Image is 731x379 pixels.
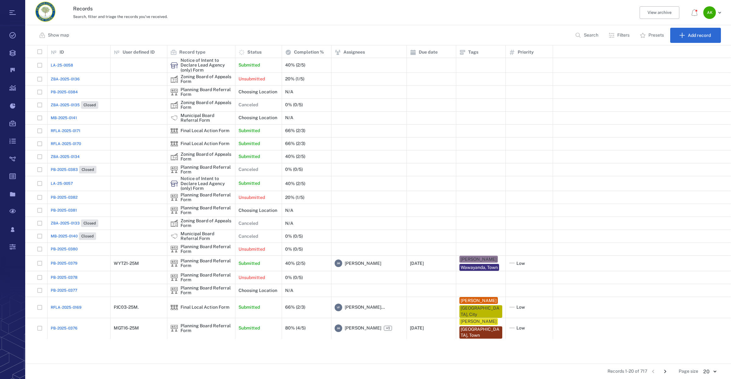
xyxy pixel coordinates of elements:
div: Zoning Board of Appeals Form [170,153,178,160]
img: icon Zoning Board of Appeals Form [170,153,178,160]
span: Closed [80,234,95,239]
a: PB-2025-0384 [51,89,78,95]
div: 40% (2/5) [285,181,305,186]
div: Final Local Action Form [181,305,229,310]
p: Choosing Location [239,207,277,214]
span: Low [516,304,525,311]
div: 0% (0/5) [285,102,303,107]
div: Planning Board Referral Form [181,259,232,268]
a: PB-2025-0379 [51,260,78,266]
a: LA-25-0058 [51,62,73,68]
img: icon Zoning Board of Appeals Form [170,219,178,227]
div: [GEOGRAPHIC_DATA], Town [461,326,501,339]
div: Planning Board Referral Form [170,194,178,201]
img: icon Planning Board Referral Form [170,259,178,267]
a: ZBA-2025-0135Closed [51,101,98,109]
p: Filters [617,32,630,38]
div: 80% (4/5) [285,326,306,330]
p: Canceled [239,166,258,173]
div: 66% (2/3) [285,305,305,310]
p: Submitted [239,141,260,147]
div: Municipal Board Referral Form [181,231,232,241]
div: Planning Board Referral Form [170,207,178,214]
div: Zoning Board of Appeals Form [181,100,232,110]
p: Unsubmitted [239,275,265,281]
img: icon Planning Board Referral Form [170,194,178,201]
img: icon Zoning Board of Appeals Form [170,101,178,109]
span: MB-2025-0141 [51,115,77,121]
div: Zoning Board of Appeals Form [170,75,178,83]
div: Notice of Intent to Declare Lead Agency (only) Form [170,180,178,187]
div: [PERSON_NAME] [461,318,497,325]
div: 20% (1/5) [285,195,304,200]
p: Due date [419,49,438,55]
div: [DATE] [410,326,424,330]
p: Canceled [239,102,258,108]
p: User defined ID [123,49,155,55]
img: icon Municipal Board Referral Form [170,232,178,240]
p: Choosing Location [239,89,277,95]
a: PB-2025-0376 [51,325,78,331]
a: Go home [35,2,55,24]
div: [GEOGRAPHIC_DATA], City [461,305,501,318]
div: 20% (1/5) [285,77,304,81]
span: Closed [82,102,97,108]
div: [DATE] [410,261,424,266]
div: WYT21-25M [114,261,139,266]
div: Planning Board Referral Form [181,273,232,283]
span: +1 [384,326,392,331]
span: [PERSON_NAME]... [345,304,385,311]
img: icon Final Local Action Form [170,304,178,311]
button: AK [703,6,723,19]
button: Show map [35,28,74,43]
p: Status [247,49,262,55]
p: Completion % [294,49,324,55]
img: icon Planning Board Referral Form [170,245,178,253]
div: 66% (2/3) [285,128,305,133]
p: Choosing Location [239,115,277,121]
a: ZBA-2025-0136 [51,76,80,82]
span: RFLA-2025-0169 [51,305,82,310]
p: Submitted [239,154,260,160]
span: Page size [679,368,698,375]
div: Zoning Board of Appeals Form [181,219,232,228]
div: Notice of Intent to Declare Lead Agency (only) Form [181,58,232,73]
img: icon Planning Board Referral Form [170,274,178,281]
div: Planning Board Referral Form [181,206,232,215]
div: N/A [285,208,293,213]
a: PB-2025-0381 [51,207,77,213]
img: icon Final Local Action Form [170,127,178,135]
div: Zoning Board of Appeals Form [170,219,178,227]
div: Planning Board Referral Form [170,245,178,253]
div: 40% (2/5) [285,63,305,67]
div: Final Local Action Form [170,140,178,148]
img: icon Planning Board Referral Form [170,166,178,173]
div: J M [335,324,342,332]
img: icon Planning Board Referral Form [170,207,178,214]
p: Search [584,32,598,38]
p: Record type [179,49,205,55]
span: Low [516,260,525,267]
img: icon Planning Board Referral Form [170,324,178,332]
div: Planning Board Referral Form [170,274,178,281]
div: Planning Board Referral Form [181,286,232,295]
div: 66% (2/3) [285,141,305,146]
p: Presets [648,32,664,38]
div: MGT16-25M [114,326,139,330]
p: Priority [518,49,534,55]
div: Notice of Intent to Declare Lead Agency (only) Form [170,61,178,69]
div: Planning Board Referral Form [170,88,178,96]
button: Go to next page [660,366,670,376]
a: LA-25-0057 [51,181,73,186]
p: Choosing Location [239,288,277,294]
a: ZBA-2025-0134 [51,154,80,160]
div: N/A [285,288,293,293]
div: Municipal Board Referral Form [170,232,178,240]
p: Unsubmitted [239,195,265,201]
span: RFLA-2025-0170 [51,141,81,147]
div: 0% (0/5) [285,167,303,172]
div: Planning Board Referral Form [170,166,178,173]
